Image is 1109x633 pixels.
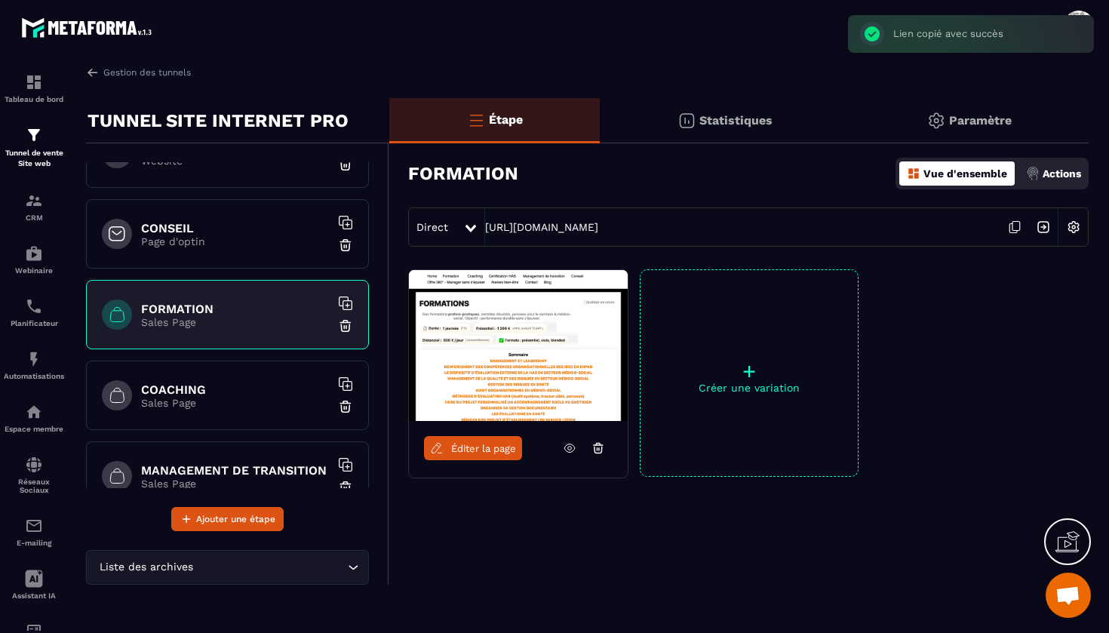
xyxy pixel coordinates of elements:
[1059,213,1088,241] img: setting-w.858f3a88.svg
[4,339,64,392] a: automationsautomationsAutomatisations
[4,558,64,611] a: Assistant IA
[141,302,330,316] h6: FORMATION
[4,233,64,286] a: automationsautomationsWebinaire
[25,126,43,144] img: formation
[467,111,485,129] img: bars-o.4a397970.svg
[485,221,598,233] a: [URL][DOMAIN_NAME]
[86,66,100,79] img: arrow
[4,505,64,558] a: emailemailE-mailing
[4,592,64,600] p: Assistant IA
[141,316,330,328] p: Sales Page
[1046,573,1091,618] div: Ouvrir le chat
[196,512,275,527] span: Ajouter une étape
[4,539,64,547] p: E-mailing
[4,214,64,222] p: CRM
[949,113,1012,128] p: Paramètre
[96,559,196,576] span: Liste des archives
[416,221,448,233] span: Direct
[4,148,64,169] p: Tunnel de vente Site web
[927,112,945,130] img: setting-gr.5f69749f.svg
[141,221,330,235] h6: CONSEIL
[88,106,349,136] p: TUNNEL SITE INTERNET PRO
[338,318,353,333] img: trash
[677,112,696,130] img: stats.20deebd0.svg
[907,167,920,180] img: dashboard-orange.40269519.svg
[4,319,64,327] p: Planificateur
[409,270,628,421] img: image
[171,507,284,531] button: Ajouter une étape
[4,392,64,444] a: automationsautomationsEspace membre
[4,372,64,380] p: Automatisations
[21,14,157,41] img: logo
[699,113,773,128] p: Statistiques
[25,350,43,368] img: automations
[338,480,353,495] img: trash
[923,167,1007,180] p: Vue d'ensemble
[4,95,64,103] p: Tableau de bord
[4,115,64,180] a: formationformationTunnel de vente Site web
[25,297,43,315] img: scheduler
[424,436,522,460] a: Éditer la page
[4,266,64,275] p: Webinaire
[1026,167,1040,180] img: actions.d6e523a2.png
[489,112,523,127] p: Étape
[25,517,43,535] img: email
[4,286,64,339] a: schedulerschedulerPlanificateur
[25,192,43,210] img: formation
[196,559,344,576] input: Search for option
[641,382,858,394] p: Créer une variation
[141,478,330,490] p: Sales Page
[338,399,353,414] img: trash
[1029,213,1058,241] img: arrow-next.bcc2205e.svg
[451,443,516,454] span: Éditer la page
[25,244,43,263] img: automations
[408,163,518,184] h3: FORMATION
[4,444,64,505] a: social-networksocial-networkRéseaux Sociaux
[86,66,191,79] a: Gestion des tunnels
[141,463,330,478] h6: MANAGEMENT DE TRANSITION
[141,235,330,247] p: Page d'optin
[86,550,369,585] div: Search for option
[4,180,64,233] a: formationformationCRM
[1043,167,1081,180] p: Actions
[338,238,353,253] img: trash
[25,73,43,91] img: formation
[338,157,353,172] img: trash
[141,383,330,397] h6: COACHING
[25,456,43,474] img: social-network
[4,62,64,115] a: formationformationTableau de bord
[4,478,64,494] p: Réseaux Sociaux
[641,361,858,382] p: +
[4,425,64,433] p: Espace membre
[141,397,330,409] p: Sales Page
[25,403,43,421] img: automations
